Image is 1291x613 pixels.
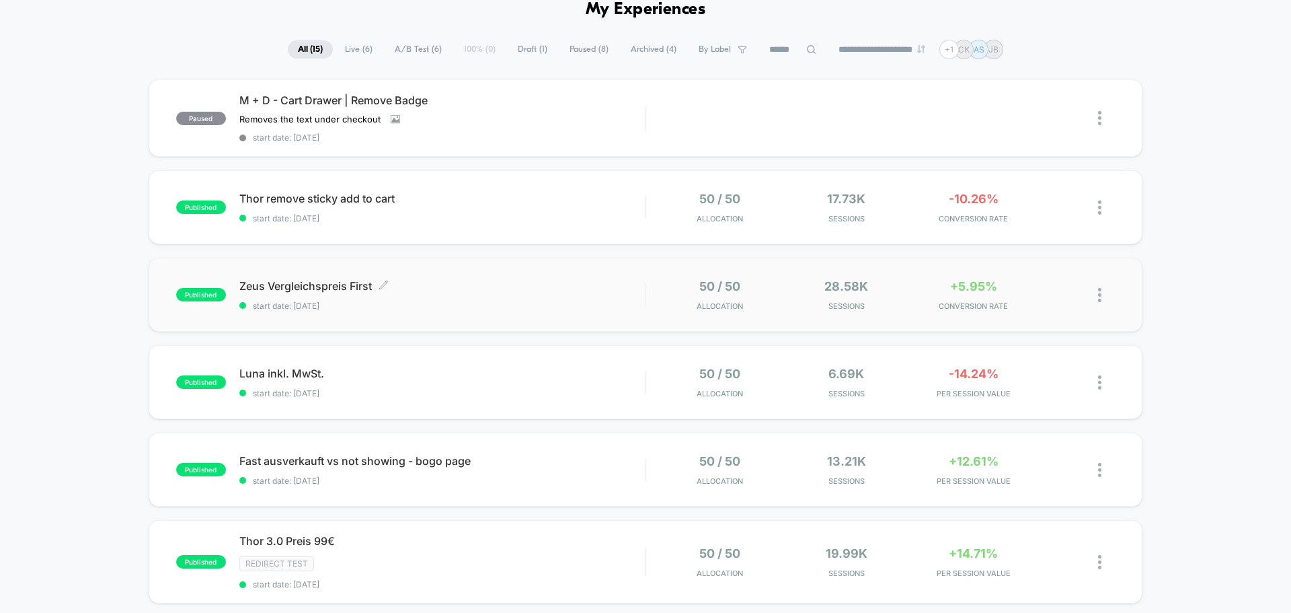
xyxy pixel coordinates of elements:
span: +5.95% [950,279,997,293]
span: start date: [DATE] [239,133,645,143]
span: Live ( 6 ) [335,40,383,59]
span: Sessions [787,569,907,578]
span: 17.73k [827,192,865,206]
span: Zeus Vergleichspreis First [239,279,645,293]
span: Redirect Test [239,556,314,571]
span: 50 / 50 [699,279,740,293]
span: PER SESSION VALUE [913,476,1033,486]
span: +14.71% [949,546,998,561]
span: 13.21k [827,454,866,468]
span: published [176,463,226,476]
span: 50 / 50 [699,367,740,381]
img: end [917,45,925,53]
span: A/B Test ( 6 ) [385,40,452,59]
span: Allocation [697,389,743,398]
span: 50 / 50 [699,192,740,206]
span: By Label [699,44,731,55]
span: 19.99k [826,546,867,561]
span: Thor 3.0 Preis 99€ [239,534,645,548]
span: published [176,201,226,214]
div: + 1 [939,40,959,59]
span: published [176,375,226,389]
span: Paused ( 8 ) [559,40,619,59]
p: CK [958,44,970,55]
img: close [1098,201,1101,215]
span: 50 / 50 [699,546,740,561]
span: PER SESSION VALUE [913,389,1033,398]
span: start date: [DATE] [239,388,645,398]
span: start date: [DATE] [239,213,645,223]
img: close [1098,463,1101,477]
span: Sessions [787,389,907,398]
span: PER SESSION VALUE [913,569,1033,578]
span: Draft ( 1 ) [508,40,557,59]
span: All ( 15 ) [288,40,333,59]
span: Allocation [697,476,743,486]
span: Allocation [697,214,743,223]
span: 28.58k [824,279,868,293]
img: close [1098,555,1101,569]
p: JB [988,44,999,55]
span: Sessions [787,214,907,223]
span: Allocation [697,569,743,578]
span: Fast ausverkauft vs not showing - bogo page [239,454,645,468]
span: Thor remove sticky add to cart [239,192,645,205]
img: close [1098,375,1101,390]
span: CONVERSION RATE [913,214,1033,223]
img: close [1098,288,1101,302]
span: +12.61% [949,454,999,468]
span: 6.69k [828,367,864,381]
span: published [176,555,226,569]
span: start date: [DATE] [239,579,645,589]
span: Removes the text under checkout [239,114,381,124]
p: AS [974,44,984,55]
span: -10.26% [949,192,999,206]
span: paused [176,112,226,125]
span: 50 / 50 [699,454,740,468]
span: M + D - Cart Drawer | Remove Badge [239,94,645,107]
img: close [1098,111,1101,125]
span: start date: [DATE] [239,476,645,486]
span: Sessions [787,301,907,311]
span: -14.24% [949,367,999,381]
span: Luna inkl. MwSt. [239,367,645,380]
span: Allocation [697,301,743,311]
span: Archived ( 4 ) [621,40,687,59]
span: published [176,288,226,301]
span: Sessions [787,476,907,486]
span: start date: [DATE] [239,301,645,311]
span: CONVERSION RATE [913,301,1033,311]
